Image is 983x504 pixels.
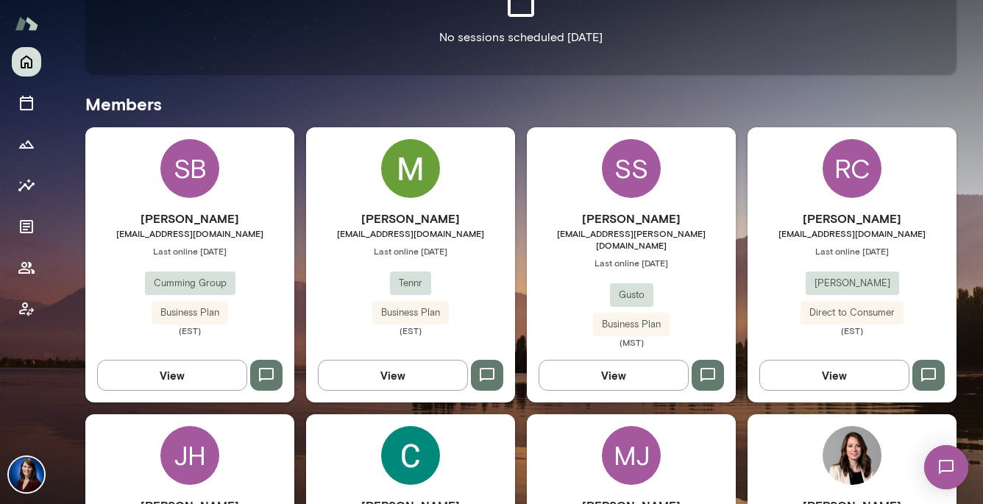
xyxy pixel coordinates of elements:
[12,253,41,283] button: Members
[381,139,440,198] img: Madison Paulik
[85,210,294,227] h6: [PERSON_NAME]
[602,426,661,485] div: MJ
[85,245,294,257] span: Last online [DATE]
[602,139,661,198] div: SS
[593,317,670,332] span: Business Plan
[823,139,881,198] div: RC
[85,227,294,239] span: [EMAIL_ADDRESS][DOMAIN_NAME]
[12,212,41,241] button: Documents
[748,227,957,239] span: [EMAIL_ADDRESS][DOMAIN_NAME]
[527,257,736,269] span: Last online [DATE]
[318,360,468,391] button: View
[12,171,41,200] button: Insights
[801,305,904,320] span: Direct to Consumer
[823,426,881,485] img: Christine Martin
[306,245,515,257] span: Last online [DATE]
[806,276,899,291] span: [PERSON_NAME]
[85,324,294,336] span: (EST)
[381,426,440,485] img: Colleen Connolly
[9,457,44,492] img: Julie Rollauer
[390,276,431,291] span: Tennr
[145,276,235,291] span: Cumming Group
[539,360,689,391] button: View
[372,305,449,320] span: Business Plan
[748,210,957,227] h6: [PERSON_NAME]
[759,360,909,391] button: View
[306,324,515,336] span: (EST)
[160,426,219,485] div: JH
[439,29,603,46] p: No sessions scheduled [DATE]
[97,360,247,391] button: View
[152,305,228,320] span: Business Plan
[527,227,736,251] span: [EMAIL_ADDRESS][PERSON_NAME][DOMAIN_NAME]
[527,336,736,348] span: (MST)
[527,210,736,227] h6: [PERSON_NAME]
[12,294,41,324] button: Client app
[12,88,41,118] button: Sessions
[85,92,957,116] h5: Members
[306,227,515,239] span: [EMAIL_ADDRESS][DOMAIN_NAME]
[12,47,41,77] button: Home
[610,288,653,302] span: Gusto
[12,129,41,159] button: Growth Plan
[15,10,38,38] img: Mento
[748,245,957,257] span: Last online [DATE]
[748,324,957,336] span: (EST)
[160,139,219,198] div: SB
[306,210,515,227] h6: [PERSON_NAME]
